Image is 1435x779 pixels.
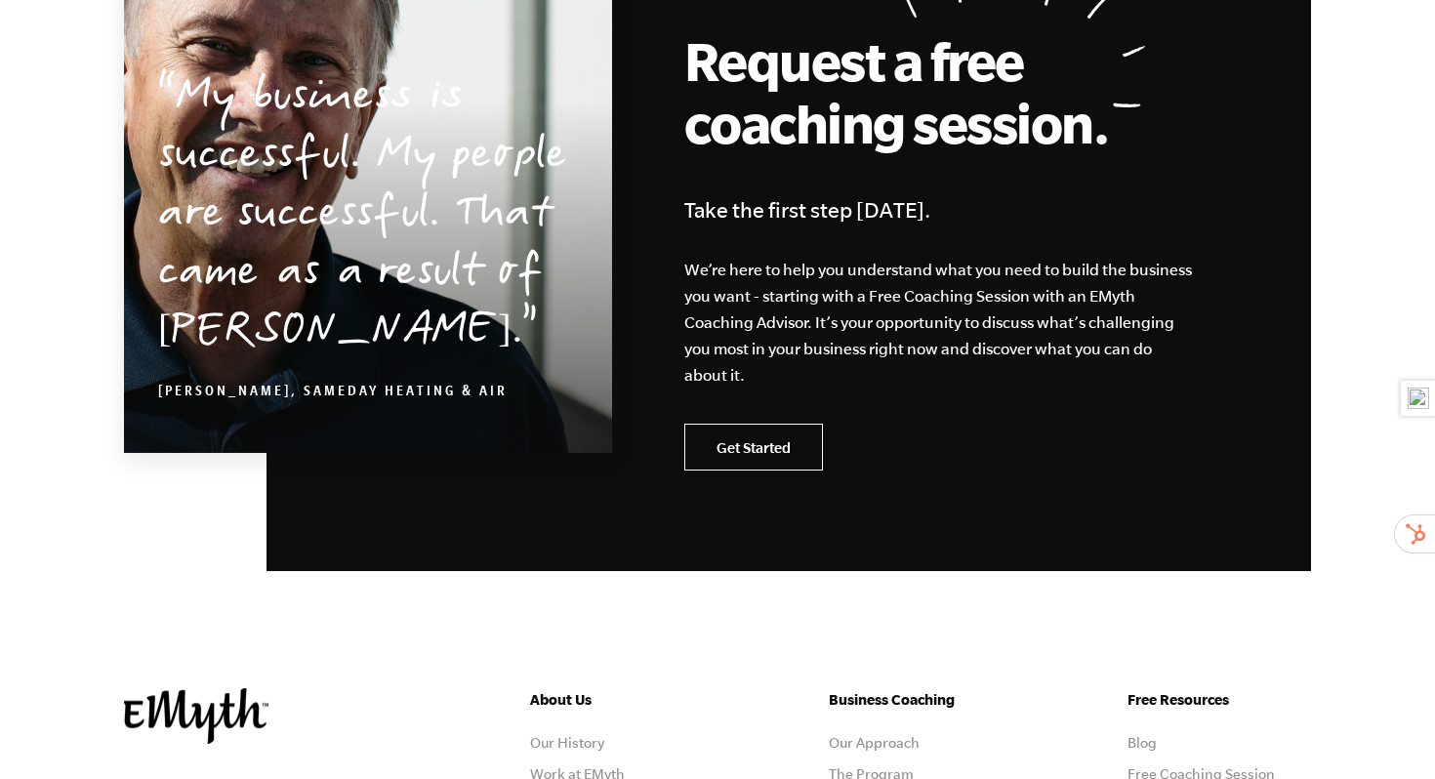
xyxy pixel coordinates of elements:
a: Get Started [684,424,823,471]
cite: [PERSON_NAME], SameDay Heating & Air [158,386,508,401]
a: Blog [1127,735,1157,751]
iframe: Chat Widget [1337,685,1435,779]
a: Our History [530,735,604,751]
img: EMyth [124,688,268,744]
h5: Free Resources [1127,688,1311,712]
p: My business is successful. My people are successful. That came as a result of [PERSON_NAME]. [158,70,578,363]
a: Our Approach [829,735,920,751]
h4: Take the first step [DATE]. [684,192,1210,227]
h5: About Us [530,688,714,712]
h5: Business Coaching [829,688,1012,712]
p: We’re here to help you understand what you need to build the business you want - starting with a ... [684,257,1194,389]
h2: Request a free coaching session. [684,29,1124,154]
